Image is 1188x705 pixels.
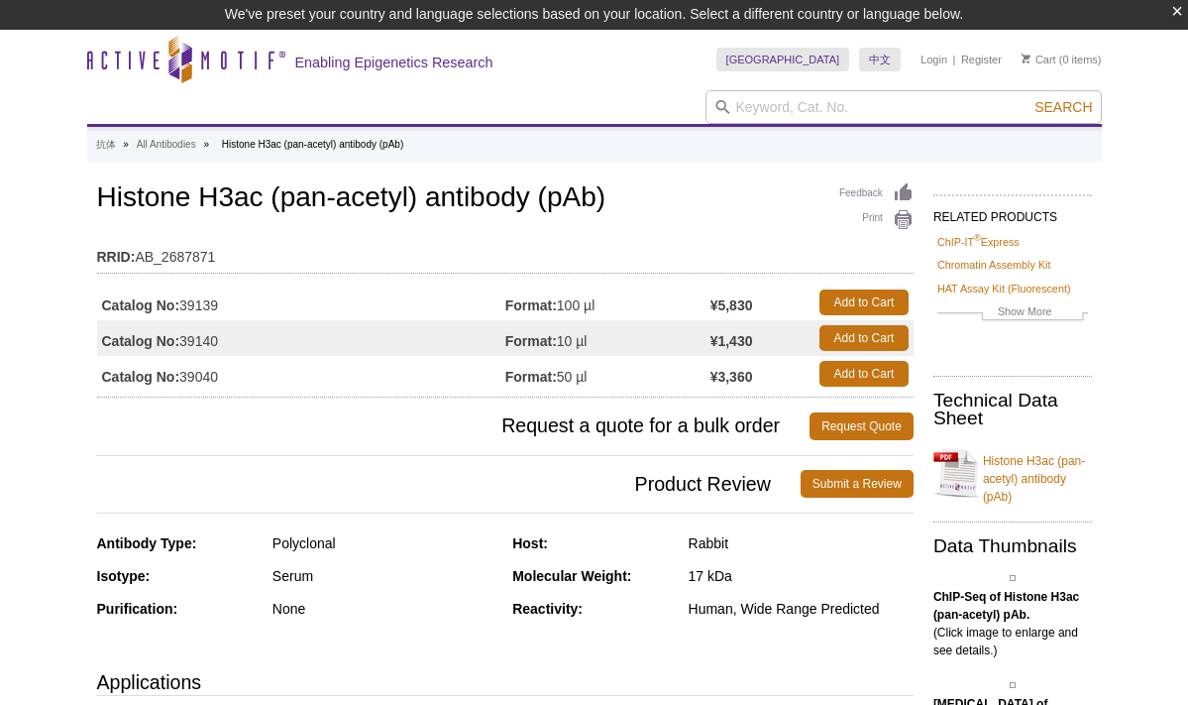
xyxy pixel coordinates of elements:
[512,601,583,617] strong: Reactivity:
[819,325,909,351] a: Add to Cart
[505,356,710,392] td: 50 µl
[97,182,914,216] h1: Histone H3ac (pan-acetyl) antibody (pAb)
[102,296,180,314] strong: Catalog No:
[1028,98,1098,116] button: Search
[937,233,1020,251] a: ChIP-IT®Express
[933,440,1092,506] a: Histone H3ac (pan-acetyl) antibody (pAb)
[859,48,901,71] a: 中文
[689,567,914,585] div: 17 kDa
[937,280,1071,297] a: HAT Assay Kit (Fluorescent)
[272,534,497,552] div: Polyclonal
[710,368,753,386] strong: ¥3,360
[505,332,557,350] strong: Format:
[710,296,753,314] strong: ¥5,830
[933,588,1092,659] p: (Click image to enlarge and see details.)
[689,600,914,618] div: Human, Wide Range Predicted
[920,53,947,66] a: Login
[705,90,1102,124] input: Keyword, Cat. No.
[937,256,1051,274] a: Chromatin Assembly Kit
[839,209,914,231] a: Print
[716,48,850,71] a: [GEOGRAPHIC_DATA]
[937,302,1088,325] a: Show More
[97,285,505,320] td: 39139
[505,320,710,356] td: 10 µl
[933,590,1079,622] b: ChIP-Seq of Histone H3ac (pan-acetyl) pAb.
[512,535,548,551] strong: Host:
[97,248,136,266] strong: RRID:
[137,136,196,154] a: All Antibodies
[810,412,914,440] a: Request Quote
[1010,682,1016,688] img: Histone H3ac (pan-acetyl) antibody (pAb) tested by Western blot.
[1022,48,1102,71] li: (0 items)
[512,568,631,584] strong: Molecular Weight:
[97,320,505,356] td: 39140
[295,54,493,71] h2: Enabling Epigenetics Research
[953,48,956,71] li: |
[974,233,981,243] sup: ®
[102,368,180,386] strong: Catalog No:
[1022,53,1056,66] a: Cart
[272,600,497,618] div: None
[689,534,914,552] div: Rabbit
[933,537,1092,555] h2: Data Thumbnails
[97,601,178,617] strong: Purification:
[961,53,1002,66] a: Register
[97,412,810,440] span: Request a quote for a bulk order
[505,368,557,386] strong: Format:
[102,332,180,350] strong: Catalog No:
[97,236,914,268] td: AB_2687871
[123,139,129,150] li: »
[819,361,909,387] a: Add to Cart
[505,285,710,320] td: 100 µl
[1010,575,1016,581] img: Histone H3ac (pan-acetyl) antibody (pAb) tested by ChIP-Seq.
[933,392,1092,427] h2: Technical Data Sheet
[97,667,914,697] h3: Applications
[801,470,914,498] a: Submit a Review
[97,356,505,392] td: 39040
[505,296,557,314] strong: Format:
[96,136,116,154] a: 抗体
[710,332,753,350] strong: ¥1,430
[1034,99,1092,115] span: Search
[97,568,151,584] strong: Isotype:
[97,535,197,551] strong: Antibody Type:
[203,139,209,150] li: »
[933,194,1092,230] h2: RELATED PRODUCTS
[222,139,403,150] li: Histone H3ac (pan-acetyl) antibody (pAb)
[272,567,497,585] div: Serum
[1022,54,1030,63] img: Your Cart
[97,470,801,498] span: Product Review
[819,290,909,315] a: Add to Cart
[839,182,914,204] a: Feedback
